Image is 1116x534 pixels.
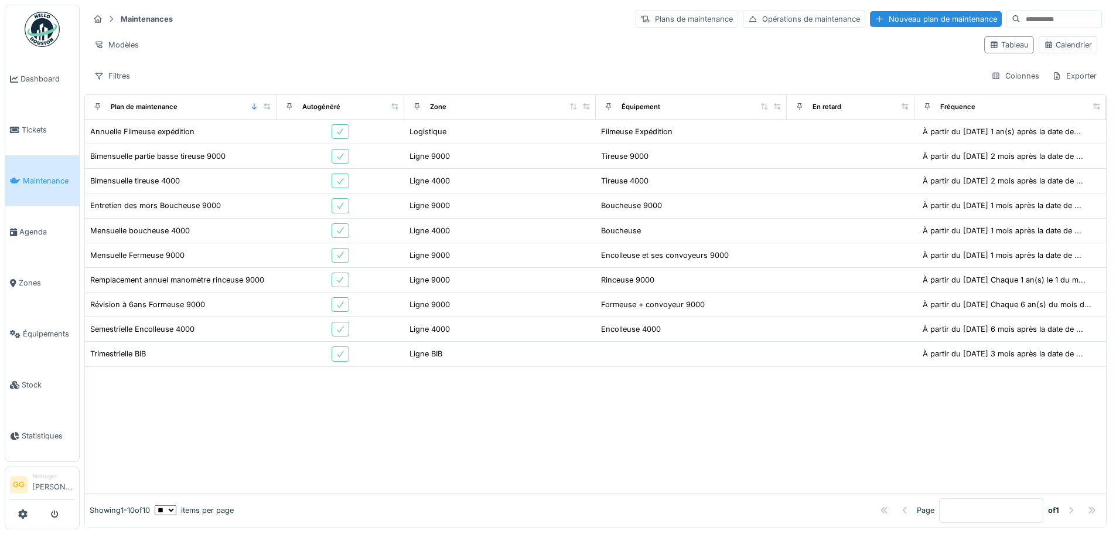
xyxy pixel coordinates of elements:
[111,102,178,112] div: Plan de maintenance
[986,67,1045,84] div: Colonnes
[601,151,649,162] div: Tireuse 9000
[90,274,264,285] div: Remplacement annuel manomètre rinceuse 9000
[22,379,74,390] span: Stock
[989,39,1029,50] div: Tableau
[923,250,1081,261] div: À partir du [DATE] 1 mois après la date de ...
[302,102,340,112] div: Autogénéré
[116,13,178,25] strong: Maintenances
[923,348,1083,359] div: À partir du [DATE] 3 mois après la date de ...
[22,124,74,135] span: Tickets
[409,151,450,162] div: Ligne 9000
[155,505,234,516] div: items per page
[5,359,79,410] a: Stock
[90,299,205,310] div: Révision à 6ans Formeuse 9000
[90,175,180,186] div: Bimensuelle tireuse 4000
[923,274,1086,285] div: À partir du [DATE] Chaque 1 an(s) le 1 du m...
[409,126,446,137] div: Logistique
[409,200,450,211] div: Ligne 9000
[622,102,660,112] div: Équipement
[23,175,74,186] span: Maintenance
[1047,67,1102,84] div: Exporter
[5,206,79,257] a: Agenda
[601,126,673,137] div: Filmeuse Expédition
[90,151,226,162] div: Bimensuelle partie basse tireuse 9000
[25,12,60,47] img: Badge_color-CXgf-gQk.svg
[1044,39,1092,50] div: Calendrier
[89,36,144,53] div: Modèles
[409,250,450,261] div: Ligne 9000
[10,472,74,500] a: GG Manager[PERSON_NAME]
[1048,505,1059,516] strong: of 1
[32,472,74,497] li: [PERSON_NAME]
[5,104,79,155] a: Tickets
[923,175,1083,186] div: À partir du [DATE] 2 mois après la date de ...
[5,257,79,308] a: Zones
[601,200,662,211] div: Boucheuse 9000
[90,250,185,261] div: Mensuelle Fermeuse 9000
[5,410,79,461] a: Statistiques
[940,102,975,112] div: Fréquence
[923,200,1081,211] div: À partir du [DATE] 1 mois après la date de ...
[813,102,841,112] div: En retard
[601,250,729,261] div: Encolleuse et ses convoyeurs 9000
[409,274,450,285] div: Ligne 9000
[5,308,79,359] a: Équipements
[5,53,79,104] a: Dashboard
[409,175,450,186] div: Ligne 4000
[90,126,194,137] div: Annuelle Filmeuse expédition
[601,299,705,310] div: Formeuse + convoyeur 9000
[90,505,150,516] div: Showing 1 - 10 of 10
[89,67,135,84] div: Filtres
[636,11,738,28] div: Plans de maintenance
[870,11,1002,27] div: Nouveau plan de maintenance
[409,348,442,359] div: Ligne BIB
[601,324,661,335] div: Encolleuse 4000
[23,328,74,339] span: Équipements
[917,505,934,516] div: Page
[409,324,450,335] div: Ligne 4000
[923,126,1081,137] div: À partir du [DATE] 1 an(s) après la date de...
[743,11,865,28] div: Opérations de maintenance
[5,155,79,206] a: Maintenance
[22,430,74,441] span: Statistiques
[601,274,654,285] div: Rinceuse 9000
[601,225,641,236] div: Boucheuse
[601,175,649,186] div: Tireuse 4000
[19,226,74,237] span: Agenda
[90,348,146,359] div: Trimestrielle BIB
[923,324,1083,335] div: À partir du [DATE] 6 mois après la date de ...
[90,324,194,335] div: Semestrielle Encolleuse 4000
[923,225,1081,236] div: À partir du [DATE] 1 mois après la date de ...
[21,73,74,84] span: Dashboard
[923,299,1091,310] div: À partir du [DATE] Chaque 6 an(s) du mois d...
[90,225,190,236] div: Mensuelle boucheuse 4000
[90,200,221,211] div: Entretien des mors Boucheuse 9000
[923,151,1083,162] div: À partir du [DATE] 2 mois après la date de ...
[409,225,450,236] div: Ligne 4000
[409,299,450,310] div: Ligne 9000
[430,102,446,112] div: Zone
[32,472,74,481] div: Manager
[19,277,74,288] span: Zones
[10,476,28,494] li: GG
